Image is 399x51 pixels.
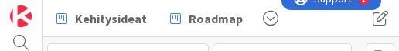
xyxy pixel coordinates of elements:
span: Support [32,2,70,21]
img: Visit kanbanzone.com [10,5,32,27]
span: Roadmap [189,9,243,28]
a: Roadmap [161,5,252,32]
a: Kehitysideat [47,5,156,32]
span: Kehitysideat [75,9,147,28]
div: 1 [80,6,84,19]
